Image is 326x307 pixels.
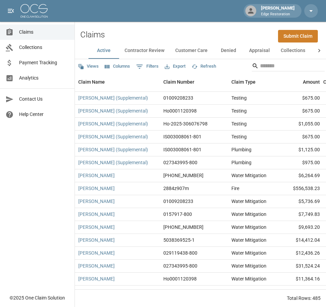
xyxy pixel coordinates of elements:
[163,159,197,166] div: 027343995-800
[279,72,323,91] div: Amount
[163,275,197,282] div: Ho0001120398
[228,72,279,91] div: Claim Type
[10,294,65,301] div: © 2025 One Claim Solution
[213,42,244,59] button: Denied
[231,211,266,218] div: Water Mitigation
[231,288,266,295] div: Water Mitigation
[231,146,251,153] div: Plumbing
[103,61,132,72] button: Select columns
[170,42,213,59] button: Customer Care
[244,42,275,59] button: Appraisal
[75,72,160,91] div: Claim Name
[19,59,69,66] span: Payment Tracking
[279,131,323,143] div: $675.00
[231,159,251,166] div: Plumbing
[78,172,115,179] a: [PERSON_NAME]
[78,262,115,269] a: [PERSON_NAME]
[231,72,256,91] div: Claim Type
[279,182,323,195] div: $556,538.23
[279,221,323,234] div: $9,693.20
[163,133,201,140] div: IS003008061-801
[163,211,192,218] div: 0157917-800
[78,146,148,153] a: [PERSON_NAME] (Supplemental)
[78,198,115,205] a: [PERSON_NAME]
[78,120,148,127] a: [PERSON_NAME] (Supplemental)
[78,95,148,101] a: [PERSON_NAME] (Supplemental)
[279,169,323,182] div: $6,264.69
[190,61,218,72] button: Refresh
[252,61,325,73] div: Search
[78,107,148,114] a: [PERSON_NAME] (Supplemental)
[78,159,148,166] a: [PERSON_NAME] (Supplemental)
[78,72,105,91] div: Claim Name
[163,262,197,269] div: 027343995-800
[19,74,69,82] span: Analytics
[76,61,100,72] button: Views
[163,237,195,243] div: 5038369525-1
[231,95,247,101] div: Testing
[279,247,323,260] div: $12,436.26
[78,275,115,282] a: [PERSON_NAME]
[80,30,105,40] h2: Claims
[163,120,208,127] div: Ho-2025-306076798
[231,120,247,127] div: Testing
[231,133,247,140] div: Testing
[258,5,297,17] div: [PERSON_NAME]
[19,29,69,36] span: Claims
[78,237,115,243] a: [PERSON_NAME]
[163,172,203,179] div: 1006-363-345
[163,198,193,205] div: 01009208233
[19,111,69,118] span: Help Center
[88,42,312,59] div: dynamic tabs
[163,72,194,91] div: Claim Number
[163,107,197,114] div: Ho0001120398
[78,185,115,192] a: [PERSON_NAME]
[163,250,197,256] div: 029119438-800
[78,288,115,295] a: [PERSON_NAME]
[163,146,201,153] div: IS003008061-801
[275,42,311,59] button: Collections
[231,198,266,205] div: Water Mitigation
[279,105,323,118] div: $675.00
[231,224,266,231] div: Water Mitigation
[20,4,48,18] img: ocs-logo-white-transparent.png
[231,275,266,282] div: Water Mitigation
[78,211,115,218] a: [PERSON_NAME]
[279,118,323,131] div: $1,055.00
[78,133,148,140] a: [PERSON_NAME] (Supplemental)
[231,262,266,269] div: Water Mitigation
[303,72,320,91] div: Amount
[163,185,189,192] div: 2884z907m
[261,12,295,17] p: Edge Restoration
[78,250,115,256] a: [PERSON_NAME]
[231,172,266,179] div: Water Mitigation
[163,288,208,295] div: Ho-2025-306076798
[279,143,323,156] div: $1,125.00
[287,295,321,302] div: Total Rows: 485
[279,286,323,299] div: $9,721.32
[279,195,323,208] div: $5,736.69
[279,208,323,221] div: $7,749.83
[279,234,323,247] div: $14,412.04
[134,61,160,72] button: Show filters
[119,42,170,59] button: Contractor Review
[163,224,203,231] div: 01-009-179555
[4,4,18,18] button: open drawer
[163,95,193,101] div: 01009208233
[163,61,187,72] button: Export
[279,92,323,105] div: $675.00
[88,42,119,59] button: Active
[78,224,115,231] a: [PERSON_NAME]
[160,72,228,91] div: Claim Number
[231,237,266,243] div: Water Mitigation
[231,107,247,114] div: Testing
[279,260,323,273] div: $31,524.24
[19,44,69,51] span: Collections
[279,273,323,286] div: $11,364.16
[19,96,69,103] span: Contact Us
[231,185,239,192] div: Fire
[279,156,323,169] div: $975.00
[231,250,266,256] div: Water Mitigation
[278,30,318,42] a: Submit Claim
